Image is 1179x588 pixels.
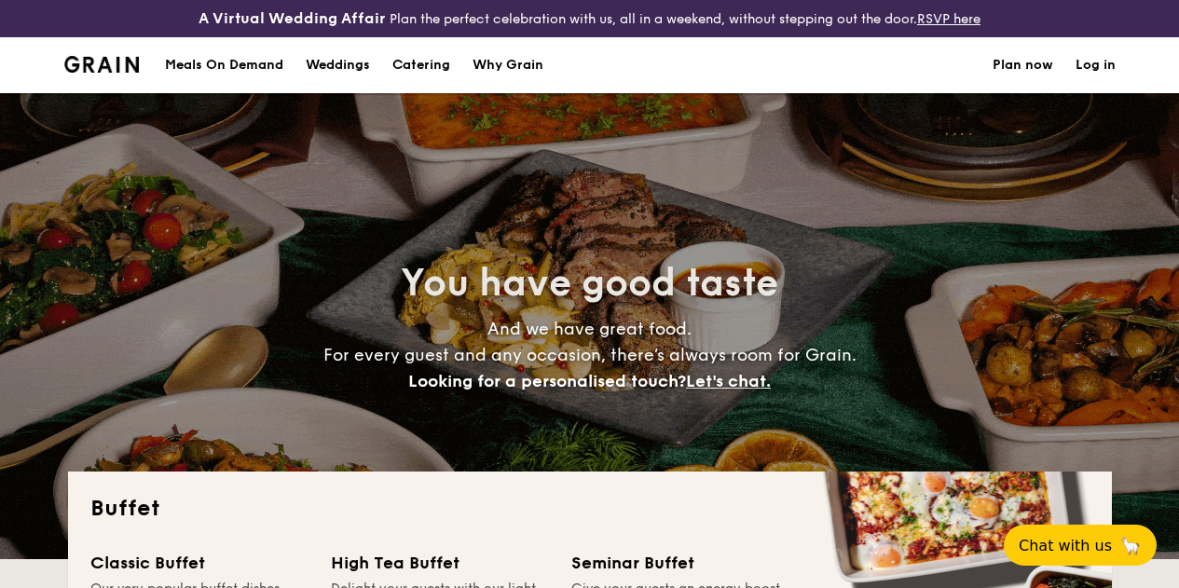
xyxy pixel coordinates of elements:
span: Let's chat. [686,371,771,391]
div: High Tea Buffet [331,550,549,576]
span: 🦙 [1119,535,1142,556]
a: Why Grain [461,37,555,93]
button: Chat with us🦙 [1004,525,1157,566]
h4: A Virtual Wedding Affair [199,7,386,30]
h1: Catering [392,37,450,93]
div: Meals On Demand [165,37,283,93]
a: Catering [381,37,461,93]
span: Chat with us [1019,537,1112,554]
a: Weddings [295,37,381,93]
img: Grain [64,56,140,73]
a: Logotype [64,56,140,73]
div: Weddings [306,37,370,93]
a: Plan now [993,37,1053,93]
div: Classic Buffet [90,550,308,576]
div: Why Grain [473,37,543,93]
a: Meals On Demand [154,37,295,93]
a: Log in [1076,37,1116,93]
div: Plan the perfect celebration with us, all in a weekend, without stepping out the door. [197,7,982,30]
div: Seminar Buffet [571,550,789,576]
h2: Buffet [90,494,1090,524]
a: RSVP here [917,11,980,27]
